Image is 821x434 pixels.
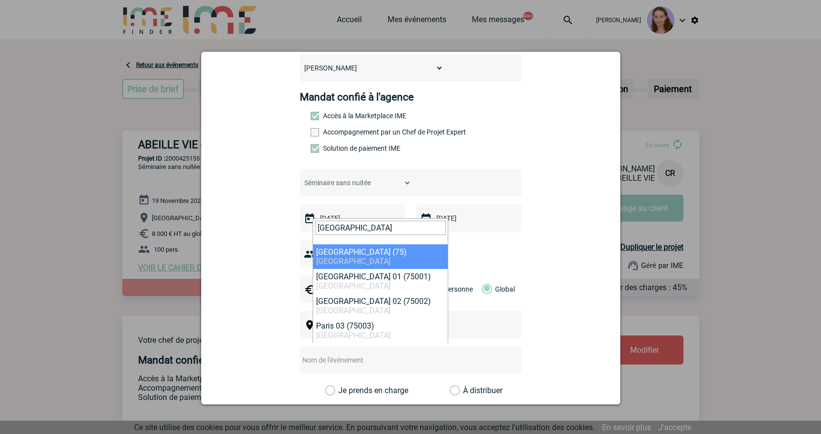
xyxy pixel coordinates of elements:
label: Conformité aux process achat client, Prise en charge de la facturation, Mutualisation de plusieur... [311,144,367,152]
span: [GEOGRAPHIC_DATA] [316,306,391,315]
li: [GEOGRAPHIC_DATA] (75) [313,244,448,269]
input: Date de début [318,212,386,225]
li: [GEOGRAPHIC_DATA] 01 (75001) [313,269,448,294]
h4: Mandat confié à l'agence [300,91,414,103]
li: [GEOGRAPHIC_DATA] 02 (75002) [313,294,448,318]
label: À distribuer [450,386,460,396]
input: Date de fin [434,212,502,225]
label: Global [482,275,488,303]
span: [GEOGRAPHIC_DATA] [316,281,391,291]
span: [GEOGRAPHIC_DATA] [316,331,391,340]
span: [GEOGRAPHIC_DATA] [316,257,391,266]
label: Accès à la Marketplace IME [311,112,367,120]
label: Prestation payante [311,128,367,136]
input: Nom de l'événement [300,354,496,367]
li: Paris 03 (75003) [313,318,448,343]
label: Je prends en charge [325,386,342,396]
